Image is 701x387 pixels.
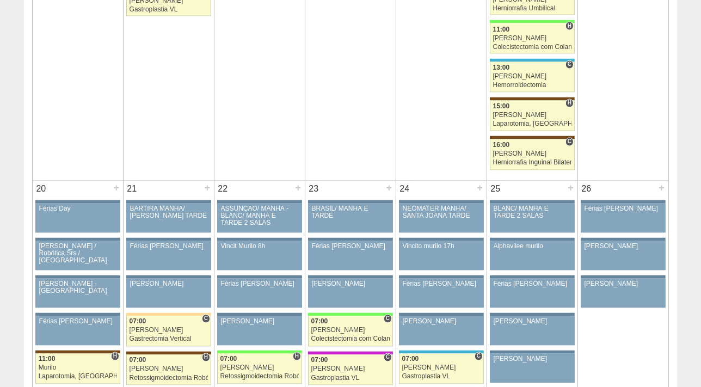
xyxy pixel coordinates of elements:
[130,366,208,373] div: [PERSON_NAME]
[39,373,118,380] div: Laparotomia, [GEOGRAPHIC_DATA], Drenagem, Bridas VL
[384,353,392,362] span: Consultório
[126,316,211,347] a: C 07:00 [PERSON_NAME] Gastrectomia Vertical
[493,5,572,12] div: Herniorrafia Umbilical
[585,243,662,250] div: [PERSON_NAME]
[402,373,481,380] div: Gastroplastia VL
[130,6,208,13] div: Gastroplastia VL
[490,101,575,131] a: H 15:00 [PERSON_NAME] Laparotomia, [GEOGRAPHIC_DATA], Drenagem, Bridas
[214,181,231,198] div: 22
[490,354,575,383] a: [PERSON_NAME]
[402,365,481,372] div: [PERSON_NAME]
[220,365,299,372] div: [PERSON_NAME]
[581,238,666,241] div: Key: Aviso
[35,275,120,279] div: Key: Aviso
[493,151,572,158] div: [PERSON_NAME]
[490,62,575,93] a: C 13:00 [PERSON_NAME] Hemorroidectomia
[399,275,484,279] div: Key: Aviso
[565,22,574,30] span: Hospital
[308,316,393,347] a: C 07:00 [PERSON_NAME] Colecistectomia com Colangiografia VL
[293,181,303,195] div: +
[493,121,572,128] div: Laparotomia, [GEOGRAPHIC_DATA], Drenagem, Bridas
[312,281,390,288] div: [PERSON_NAME]
[399,313,484,316] div: Key: Aviso
[490,23,575,54] a: H 11:00 [PERSON_NAME] Colecistectomia com Colangiografia VL
[311,375,390,382] div: Gastroplastia VL
[399,351,484,354] div: Key: Neomater
[581,241,666,271] a: [PERSON_NAME]
[221,281,299,288] div: Férias [PERSON_NAME]
[399,279,484,308] a: Férias [PERSON_NAME]
[126,238,211,241] div: Key: Aviso
[494,206,571,220] div: BLANC/ MANHÃ E TARDE 2 SALAS
[39,318,117,325] div: Férias [PERSON_NAME]
[111,352,119,361] span: Hospital
[399,241,484,271] a: Vincito murilo 17h
[493,142,510,149] span: 16:00
[124,181,140,198] div: 21
[493,26,510,33] span: 11:00
[202,315,210,323] span: Consultório
[217,241,302,271] a: Vincit Murilo 8h
[39,243,117,265] div: [PERSON_NAME] / Robótica Srs / [GEOGRAPHIC_DATA]
[217,354,302,384] a: H 07:00 [PERSON_NAME] Retossigmoidectomia Robótica
[490,351,575,354] div: Key: Aviso
[308,355,393,385] a: C 07:00 [PERSON_NAME] Gastroplastia VL
[494,243,571,250] div: Alphavilee murilo
[217,200,302,204] div: Key: Aviso
[384,315,392,323] span: Consultório
[402,355,419,363] span: 07:00
[581,200,666,204] div: Key: Aviso
[312,206,390,220] div: BRASIL/ MANHÃ E TARDE
[130,327,208,334] div: [PERSON_NAME]
[490,316,575,346] a: [PERSON_NAME]
[35,241,120,271] a: [PERSON_NAME] / Robótica Srs / [GEOGRAPHIC_DATA]
[217,313,302,316] div: Key: Aviso
[490,275,575,279] div: Key: Aviso
[490,279,575,308] a: Férias [PERSON_NAME]
[403,206,481,220] div: NEOMATER MANHÃ/ SANTA JOANA TARDE
[493,112,572,119] div: [PERSON_NAME]
[490,238,575,241] div: Key: Aviso
[130,336,208,343] div: Gastrectomia Vertical
[126,355,211,385] a: H 07:00 [PERSON_NAME] Retossigmoidectomia Robótica
[311,336,390,343] div: Colecistectomia com Colangiografia VL
[494,356,571,363] div: [PERSON_NAME]
[493,44,572,51] div: Colecistectomia com Colangiografia VL
[399,316,484,346] a: [PERSON_NAME]
[35,279,120,308] a: [PERSON_NAME] - [GEOGRAPHIC_DATA]
[126,200,211,204] div: Key: Aviso
[581,279,666,308] a: [PERSON_NAME]
[217,238,302,241] div: Key: Aviso
[565,138,574,146] span: Consultório
[581,275,666,279] div: Key: Aviso
[126,279,211,308] a: [PERSON_NAME]
[493,159,572,167] div: Herniorrafia Inguinal Bilateral
[490,97,575,101] div: Key: Santa Joana
[308,279,393,308] a: [PERSON_NAME]
[130,281,208,288] div: [PERSON_NAME]
[217,351,302,354] div: Key: Brasil
[308,241,393,271] a: Férias [PERSON_NAME]
[126,204,211,233] a: BARTIRA MANHÃ/ [PERSON_NAME] TARDE
[399,200,484,204] div: Key: Aviso
[130,357,146,364] span: 07:00
[39,206,117,213] div: Férias Day
[35,313,120,316] div: Key: Aviso
[35,354,120,384] a: H 11:00 Murilo Laparotomia, [GEOGRAPHIC_DATA], Drenagem, Bridas VL
[475,352,483,361] span: Consultório
[130,206,208,220] div: BARTIRA MANHÃ/ [PERSON_NAME] TARDE
[490,200,575,204] div: Key: Aviso
[565,99,574,108] span: Hospital
[490,313,575,316] div: Key: Aviso
[384,181,393,195] div: +
[403,318,481,325] div: [PERSON_NAME]
[35,238,120,241] div: Key: Aviso
[403,281,481,288] div: Férias [PERSON_NAME]
[493,73,572,81] div: [PERSON_NAME]
[220,373,299,380] div: Retossigmoidectomia Robótica
[112,181,121,195] div: +
[493,82,572,89] div: Hemorroidectomia
[217,275,302,279] div: Key: Aviso
[130,375,208,382] div: Retossigmoidectomia Robótica
[490,136,575,139] div: Key: Santa Joana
